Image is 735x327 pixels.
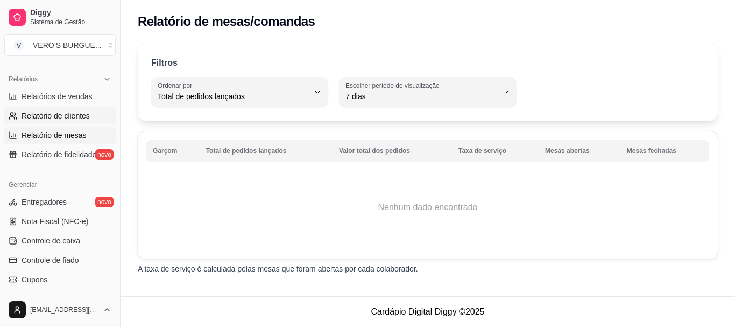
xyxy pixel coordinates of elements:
[22,197,67,207] span: Entregadores
[4,213,116,230] a: Nota Fiscal (NFC-e)
[4,232,116,249] a: Controle de caixa
[13,40,24,51] span: V
[146,164,709,251] td: Nenhum dado encontrado
[121,296,735,327] footer: Cardápio Digital Diggy © 2025
[151,57,178,69] p: Filtros
[4,34,116,56] button: Select a team
[4,88,116,105] a: Relatórios de vendas
[333,140,452,162] th: Valor total dos pedidos
[30,305,98,314] span: [EMAIL_ADDRESS][DOMAIN_NAME]
[4,290,116,308] a: Clientes
[158,91,309,102] span: Total de pedidos lançados
[30,8,111,18] span: Diggy
[22,130,87,141] span: Relatório de mesas
[4,127,116,144] a: Relatório de mesas
[4,193,116,211] a: Entregadoresnovo
[138,263,718,274] p: A taxa de serviço é calculada pelas mesas que foram abertas por cada colaborador.
[22,235,80,246] span: Controle de caixa
[22,216,88,227] span: Nota Fiscal (NFC-e)
[22,149,96,160] span: Relatório de fidelidade
[200,140,333,162] th: Total de pedidos lançados
[4,252,116,269] a: Controle de fiado
[33,40,102,51] div: VERO’S BURGUE ...
[22,255,79,266] span: Controle de fiado
[151,77,328,107] button: Ordenar porTotal de pedidos lançados
[345,91,497,102] span: 7 dias
[146,140,200,162] th: Garçom
[9,75,38,84] span: Relatórios
[620,140,709,162] th: Mesas fechadas
[4,297,116,323] button: [EMAIL_ADDRESS][DOMAIN_NAME]
[22,91,93,102] span: Relatórios de vendas
[4,107,116,124] a: Relatório de clientes
[4,4,116,30] a: DiggySistema de Gestão
[138,13,315,30] h2: Relatório de mesas/comandas
[539,140,620,162] th: Mesas abertas
[30,18,111,26] span: Sistema de Gestão
[4,271,116,288] a: Cupons
[22,274,47,285] span: Cupons
[345,81,443,90] label: Escolher período de visualização
[158,81,196,90] label: Ordenar por
[4,176,116,193] div: Gerenciar
[4,146,116,163] a: Relatório de fidelidadenovo
[339,77,516,107] button: Escolher período de visualização7 dias
[452,140,539,162] th: Taxa de serviço
[22,110,90,121] span: Relatório de clientes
